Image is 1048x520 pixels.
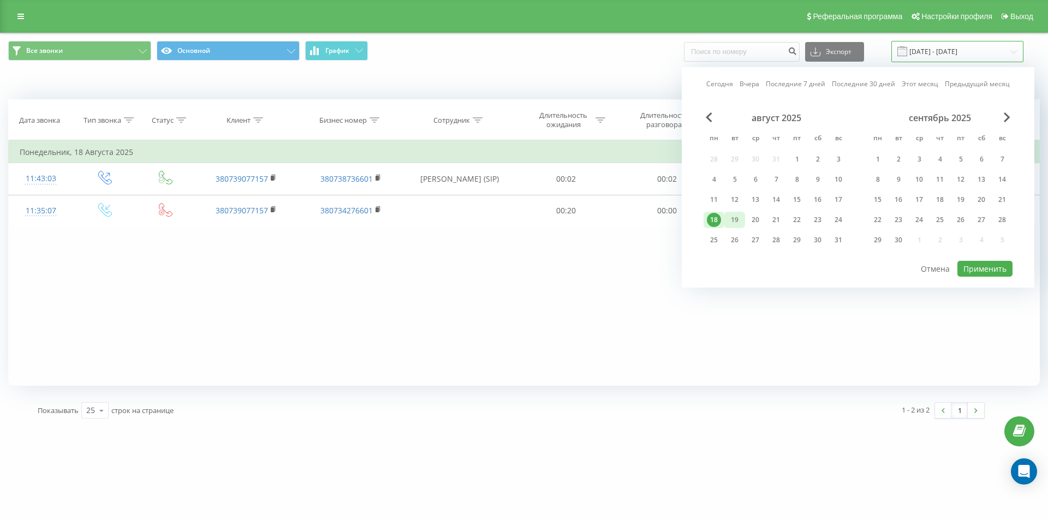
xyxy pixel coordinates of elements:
[950,212,971,228] div: пт 26 сент. 2025 г.
[319,116,367,125] div: Бизнес номер
[957,261,1013,277] button: Применить
[724,192,745,208] div: вт 12 авг. 2025 г.
[971,212,992,228] div: сб 27 сент. 2025 г.
[745,171,766,188] div: ср 6 авг. 2025 г.
[954,193,968,207] div: 19
[766,212,787,228] div: чт 21 авг. 2025 г.
[747,131,764,147] abbr: среда
[787,151,807,168] div: пт 1 авг. 2025 г.
[828,232,849,248] div: вс 31 авг. 2025 г.
[789,131,805,147] abbr: пятница
[912,172,926,187] div: 10
[888,232,909,248] div: вт 30 сент. 2025 г.
[932,131,948,147] abbr: четверг
[891,213,906,227] div: 23
[20,168,62,189] div: 11:43:03
[867,171,888,188] div: пн 8 сент. 2025 г.
[787,192,807,208] div: пт 15 авг. 2025 г.
[871,172,885,187] div: 8
[930,212,950,228] div: чт 25 сент. 2025 г.
[26,46,63,55] span: Все звонки
[870,131,886,147] abbr: понедельник
[974,193,989,207] div: 20
[867,151,888,168] div: пн 1 сент. 2025 г.
[38,405,79,415] span: Показывать
[807,171,828,188] div: сб 9 авг. 2025 г.
[724,171,745,188] div: вт 5 авг. 2025 г.
[111,405,174,415] span: строк на странице
[811,213,825,227] div: 23
[867,112,1013,123] div: сентябрь 2025
[933,152,947,166] div: 4
[706,79,733,89] a: Сегодня
[915,261,956,277] button: Отмена
[945,79,1010,89] a: Предыдущий месяц
[766,192,787,208] div: чт 14 авг. 2025 г.
[748,233,763,247] div: 27
[909,171,930,188] div: ср 10 сент. 2025 г.
[830,131,847,147] abbr: воскресенье
[787,232,807,248] div: пт 29 авг. 2025 г.
[891,193,906,207] div: 16
[769,233,783,247] div: 28
[971,192,992,208] div: сб 20 сент. 2025 г.
[216,205,268,216] a: 380739077157
[933,193,947,207] div: 18
[707,213,721,227] div: 18
[951,403,968,418] a: 1
[992,151,1013,168] div: вс 7 сент. 2025 г.
[724,212,745,228] div: вт 19 авг. 2025 г.
[912,152,926,166] div: 3
[305,41,368,61] button: График
[974,152,989,166] div: 6
[828,212,849,228] div: вс 24 авг. 2025 г.
[888,212,909,228] div: вт 23 сент. 2025 г.
[995,193,1009,207] div: 21
[433,116,470,125] div: Сотрудник
[811,193,825,207] div: 16
[769,213,783,227] div: 21
[534,111,593,129] div: Длительность ожидания
[745,192,766,208] div: ср 13 авг. 2025 г.
[992,192,1013,208] div: вс 21 сент. 2025 г.
[911,131,927,147] abbr: среда
[971,171,992,188] div: сб 13 сент. 2025 г.
[84,116,121,125] div: Тип звонка
[807,151,828,168] div: сб 2 авг. 2025 г.
[912,193,926,207] div: 17
[909,212,930,228] div: ср 24 сент. 2025 г.
[745,232,766,248] div: ср 27 авг. 2025 г.
[748,172,763,187] div: 6
[728,233,742,247] div: 26
[930,171,950,188] div: чт 11 сент. 2025 г.
[890,131,907,147] abbr: вторник
[704,171,724,188] div: пн 4 авг. 2025 г.
[831,152,845,166] div: 3
[704,232,724,248] div: пн 25 авг. 2025 г.
[748,193,763,207] div: 13
[912,213,926,227] div: 24
[8,41,151,61] button: Все звонки
[807,192,828,208] div: сб 16 авг. 2025 г.
[20,200,62,222] div: 11:35:07
[930,151,950,168] div: чт 4 сент. 2025 г.
[831,213,845,227] div: 24
[19,116,60,125] div: Дата звонка
[807,232,828,248] div: сб 30 авг. 2025 г.
[706,112,712,122] span: Previous Month
[871,193,885,207] div: 15
[871,213,885,227] div: 22
[748,213,763,227] div: 20
[707,193,721,207] div: 11
[950,171,971,188] div: пт 12 сент. 2025 г.
[902,79,938,89] a: Этот месяц
[727,131,743,147] abbr: вторник
[787,171,807,188] div: пт 8 авг. 2025 г.
[994,131,1010,147] abbr: воскресенье
[952,131,969,147] abbr: пятница
[707,172,721,187] div: 4
[403,163,516,195] td: [PERSON_NAME] (SIP)
[828,171,849,188] div: вс 10 авг. 2025 г.
[933,172,947,187] div: 11
[704,212,724,228] div: пн 18 авг. 2025 г.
